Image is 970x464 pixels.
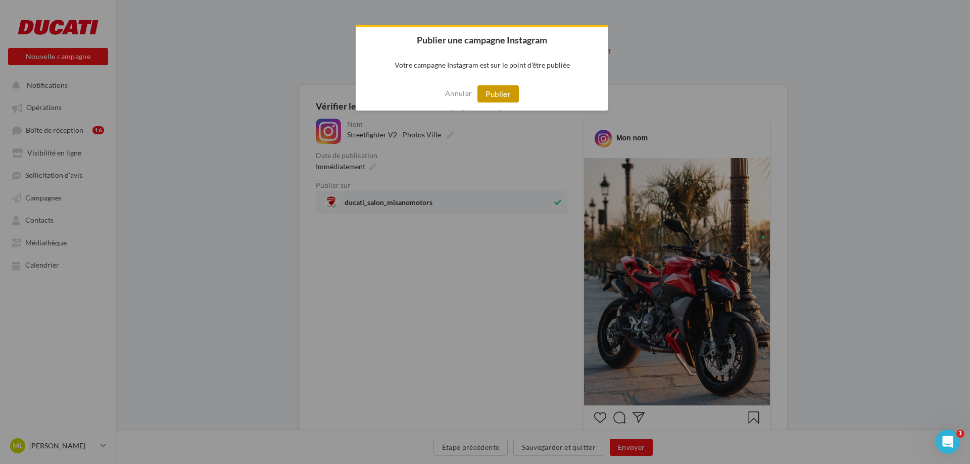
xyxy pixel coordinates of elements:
[956,430,964,438] span: 1
[356,53,608,77] p: Votre campagne Instagram est sur le point d'être publiée
[445,85,472,101] button: Annuler
[356,27,608,53] h2: Publier une campagne Instagram
[477,85,519,102] button: Publier
[936,430,960,454] iframe: Intercom live chat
